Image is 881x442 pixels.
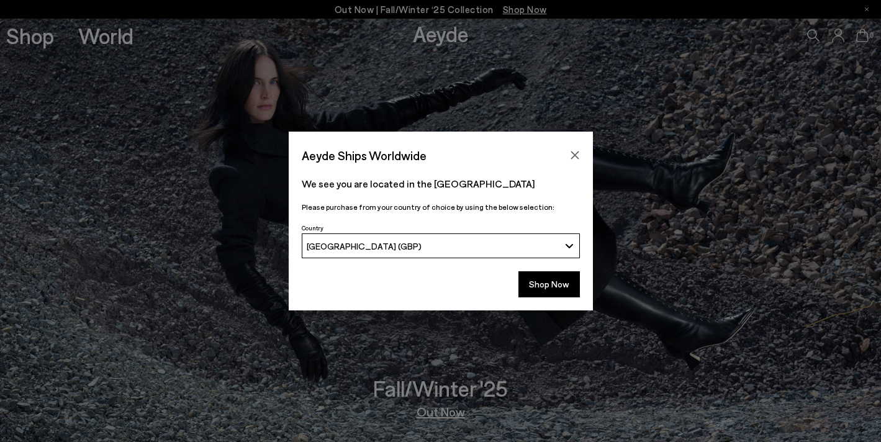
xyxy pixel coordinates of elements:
[302,176,580,191] p: We see you are located in the [GEOGRAPHIC_DATA]
[518,271,580,297] button: Shop Now
[302,145,427,166] span: Aeyde Ships Worldwide
[302,224,323,232] span: Country
[566,146,584,165] button: Close
[302,201,580,213] p: Please purchase from your country of choice by using the below selection:
[307,241,422,251] span: [GEOGRAPHIC_DATA] (GBP)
